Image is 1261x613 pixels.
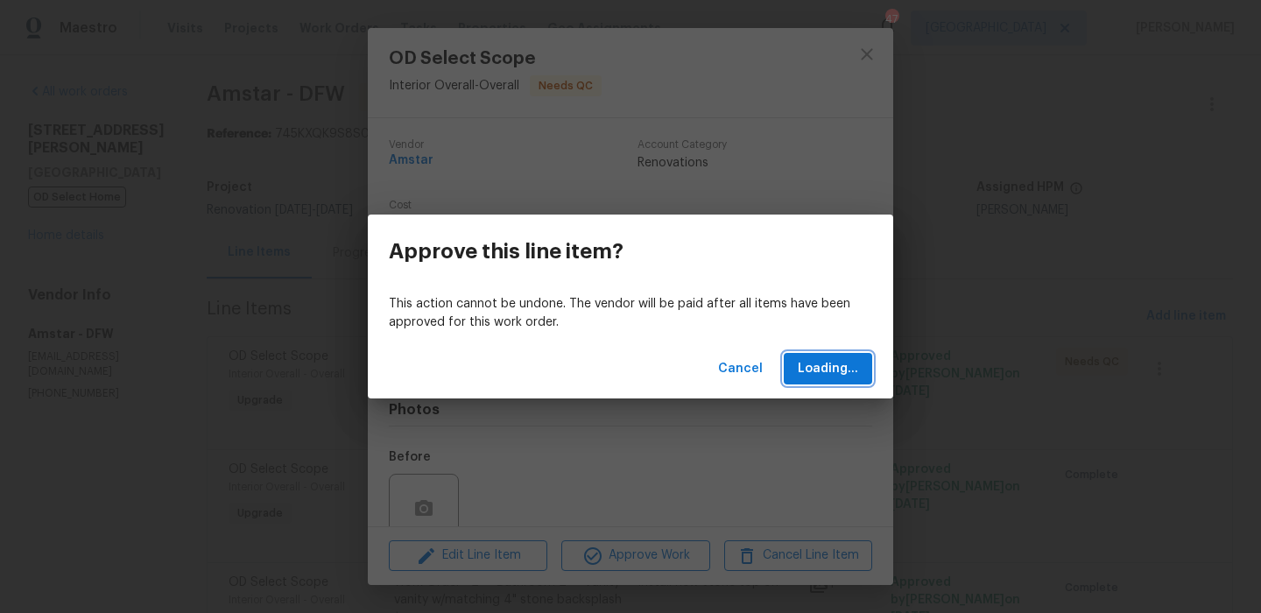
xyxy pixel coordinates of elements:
[711,353,770,385] button: Cancel
[389,295,872,332] p: This action cannot be undone. The vendor will be paid after all items have been approved for this...
[718,358,763,380] span: Cancel
[798,358,858,380] span: Loading...
[784,353,872,385] button: Loading...
[389,239,623,264] h3: Approve this line item?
